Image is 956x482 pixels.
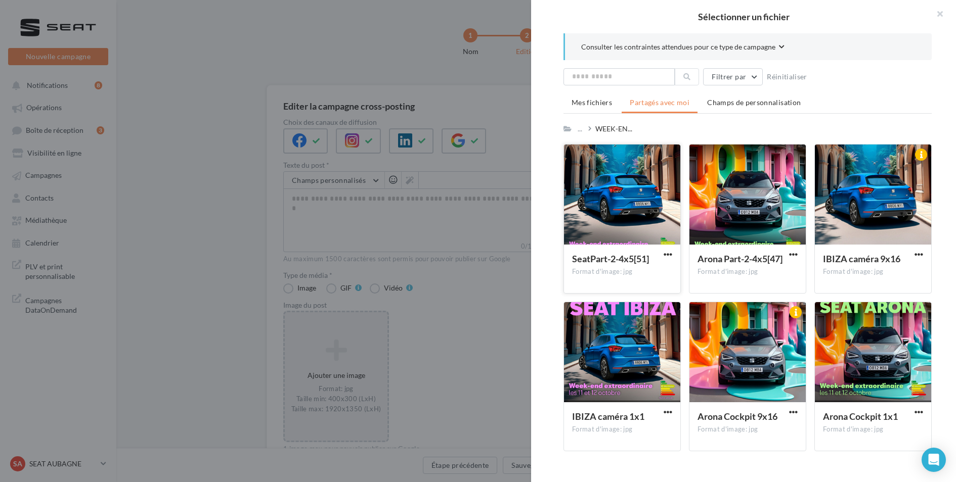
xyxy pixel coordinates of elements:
button: Consulter les contraintes attendues pour ce type de campagne [581,41,785,54]
h2: Sélectionner un fichier [547,12,940,21]
span: Arona Cockpit 9x16 [698,411,777,422]
button: Filtrer par [703,68,763,85]
div: Format d'image: jpg [823,425,923,434]
span: Arona Part-2-4x5[47] [698,253,783,264]
div: ... [576,122,584,136]
span: Partagés avec moi [630,98,689,107]
span: Mes fichiers [572,98,612,107]
div: Format d'image: jpg [572,267,672,276]
span: Consulter les contraintes attendues pour ce type de campagne [581,42,775,52]
div: Format d'image: jpg [572,425,672,434]
div: Format d'image: jpg [698,267,798,276]
div: Format d'image: jpg [823,267,923,276]
button: Réinitialiser [763,71,811,83]
div: Open Intercom Messenger [922,448,946,472]
span: Arona Cockpit 1x1 [823,411,898,422]
span: IBIZA caméra 9x16 [823,253,900,264]
span: SeatPart-2-4x5[51] [572,253,649,264]
div: Format d'image: jpg [698,425,798,434]
span: Champs de personnalisation [707,98,801,107]
span: IBIZA caméra 1x1 [572,411,644,422]
span: WEEK-EN... [595,124,632,134]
